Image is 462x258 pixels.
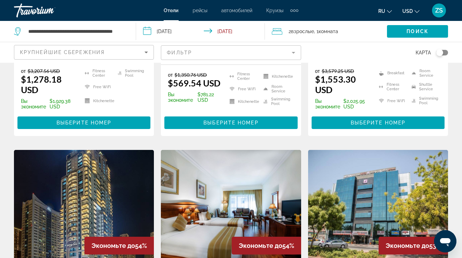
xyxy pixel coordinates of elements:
span: Взрослые [291,29,314,34]
span: ZS [435,7,443,14]
li: Room Service [408,68,441,78]
p: $781.22 USD [168,92,221,103]
span: 2 [289,26,314,36]
span: Крупнейшие сбережения [20,50,105,55]
button: Выберите номер [17,116,150,129]
button: Filter [161,45,301,60]
button: Выберите номер [164,116,297,129]
div: 53% [379,237,448,255]
li: Swimming Pool [260,97,294,106]
span: от [168,72,173,78]
li: Kitchenette [226,97,260,106]
li: Free WiFi [226,84,260,93]
li: Free WiFi [81,82,114,92]
span: ru [378,8,385,14]
iframe: Кнопка запуска окна обмена сообщениями [434,230,456,252]
li: Breakfast [375,68,408,78]
span: карта [416,48,431,58]
li: Swimming Pool [408,96,441,106]
span: Выберите номер [57,120,111,126]
span: Выберите номер [203,120,258,126]
li: Kitchenette [81,96,114,106]
li: Fitness Center [375,82,408,92]
ins: $569.54 USD [168,78,221,88]
del: $3,579.25 USD [322,68,354,74]
li: Swimming Pool [114,68,147,78]
button: Travelers: 2 adults, 0 children [265,21,387,42]
button: Change currency [402,6,419,16]
li: Free WiFi [375,96,408,106]
li: Fitness Center [226,72,260,81]
span: Экономьте до [239,242,282,249]
a: Travorium [14,1,84,20]
button: User Menu [430,3,448,18]
button: Toggle map [431,50,448,56]
button: Extra navigation items [290,5,298,16]
button: Поиск [387,25,448,38]
mat-select: Sort by [20,48,148,56]
span: Экономьте до [386,242,429,249]
del: $3,207.56 USD [28,68,60,74]
span: Вы экономите [168,92,195,103]
p: $2,025.95 USD [315,98,371,109]
li: Fitness Center [81,68,114,78]
span: Вы экономите [315,98,342,109]
span: Комната [319,29,338,34]
button: Выберите номер [312,116,445,129]
p: $1,929.38 USD [21,98,76,109]
span: Экономьте до [91,242,135,249]
li: Room Service [260,84,294,93]
span: USD [402,8,413,14]
span: Выберите номер [351,120,405,126]
a: Отели [164,8,179,13]
a: Выберите номер [312,118,445,126]
ins: $1,553.30 USD [315,74,356,95]
li: Shuttle Service [408,82,441,92]
a: автомобилей [221,8,252,13]
del: $1,350.76 USD [174,72,207,78]
ins: $1,278.18 USD [21,74,62,95]
span: Вы экономите [21,98,48,109]
div: 54% [232,237,301,255]
span: , 1 [314,26,338,36]
span: от [315,68,320,74]
span: Поиск [407,29,429,34]
div: 54% [84,237,154,255]
a: Выберите номер [17,118,150,126]
span: от [21,68,26,74]
a: Выберите номер [164,118,297,126]
button: Check-in date: Dec 7, 2025 Check-out date: Dec 12, 2025 [136,21,265,42]
li: Kitchenette [260,72,294,81]
a: рейсы [193,8,207,13]
button: Change language [378,6,392,16]
a: Круизы [266,8,283,13]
